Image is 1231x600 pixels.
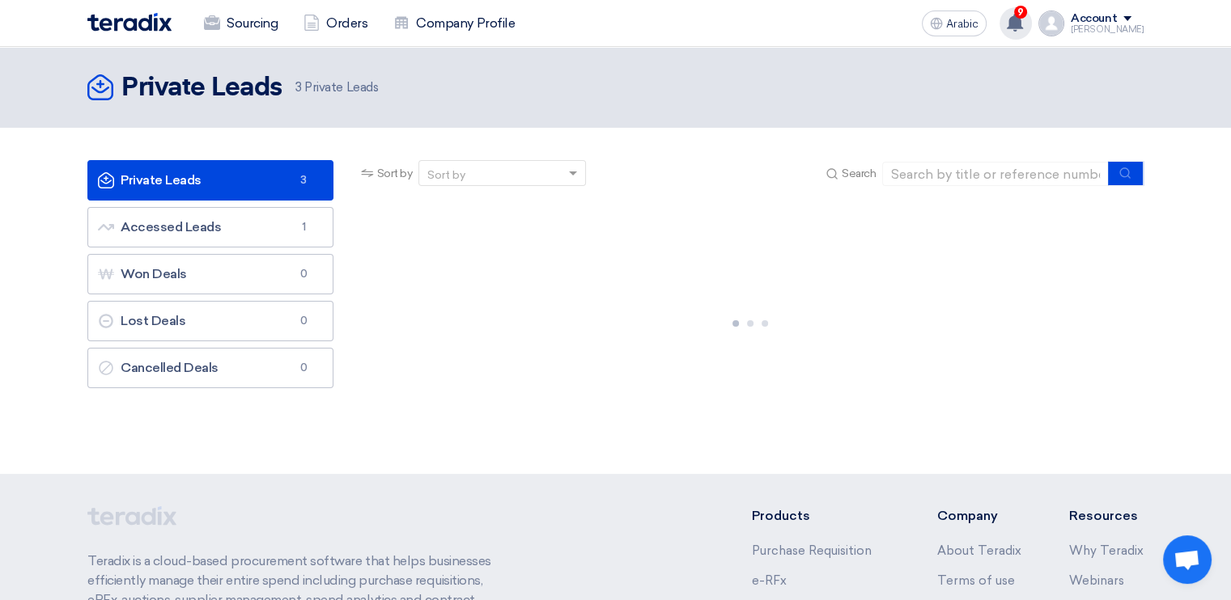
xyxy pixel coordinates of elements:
font: Sourcing [227,14,278,33]
a: Sourcing [191,6,291,41]
li: Products [752,506,889,526]
a: Webinars [1069,573,1124,588]
span: Sort by [377,165,413,182]
div: Sort by [427,167,465,184]
a: Orders [291,6,380,41]
a: Won Deals0 [87,254,333,294]
img: Teradix logo [87,13,172,32]
font: Private Leads [295,80,378,95]
input: Search by title or reference number [882,162,1109,186]
div: Account [1071,12,1117,26]
span: 0 [294,360,313,376]
div: Open chat [1163,535,1212,584]
span: Arabic [946,19,978,30]
font: Company Profile [416,14,515,33]
span: 0 [294,266,313,282]
font: Won Deals [98,266,187,281]
a: Lost Deals0 [87,301,333,341]
font: Cancelled Deals [98,360,219,375]
font: Orders [326,14,367,33]
a: Accessed Leads1 [87,207,333,247]
font: Private Leads [98,172,202,188]
font: Accessed Leads [98,219,221,235]
div: [PERSON_NAME] [1071,25,1144,34]
h2: Private Leads [121,72,282,104]
a: Terms of use [936,573,1014,588]
span: 3 [295,80,302,95]
span: 0 [294,313,313,329]
span: 1 [294,219,313,235]
span: 9 [1014,6,1027,19]
a: Private Leads3 [87,160,333,201]
span: 3 [294,172,313,188]
li: Company [936,506,1021,526]
li: Resources [1069,506,1144,526]
a: About Teradix [936,543,1021,558]
a: Purchase Requisition [752,543,872,558]
a: e-RFx [752,573,787,588]
span: Search [842,165,876,182]
button: Arabic [922,11,987,36]
a: Why Teradix [1069,543,1144,558]
a: Cancelled Deals0 [87,348,333,388]
img: profile_test.png [1038,11,1064,36]
font: Lost Deals [98,313,185,328]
